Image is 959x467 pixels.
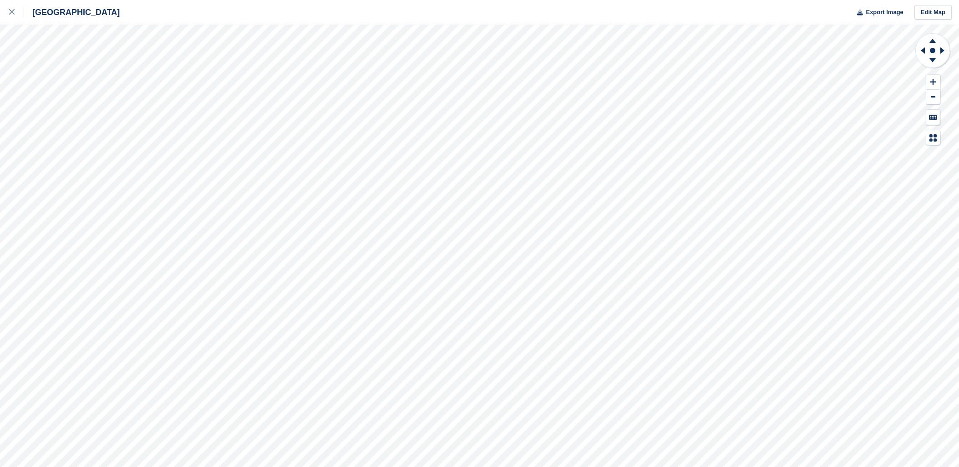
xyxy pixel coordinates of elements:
a: Edit Map [914,5,952,20]
div: [GEOGRAPHIC_DATA] [24,7,120,18]
span: Export Image [866,8,903,17]
button: Export Image [852,5,903,20]
button: Zoom In [926,75,940,90]
button: Keyboard Shortcuts [926,110,940,125]
button: Map Legend [926,130,940,145]
button: Zoom Out [926,90,940,105]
